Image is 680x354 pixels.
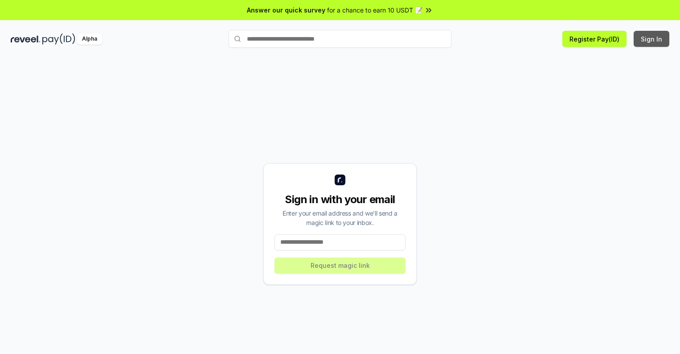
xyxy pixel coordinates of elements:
[42,33,75,45] img: pay_id
[247,5,325,15] span: Answer our quick survey
[335,175,345,185] img: logo_small
[634,31,669,47] button: Sign In
[327,5,422,15] span: for a chance to earn 10 USDT 📝
[274,192,406,207] div: Sign in with your email
[562,31,627,47] button: Register Pay(ID)
[77,33,102,45] div: Alpha
[274,208,406,227] div: Enter your email address and we’ll send a magic link to your inbox.
[11,33,41,45] img: reveel_dark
